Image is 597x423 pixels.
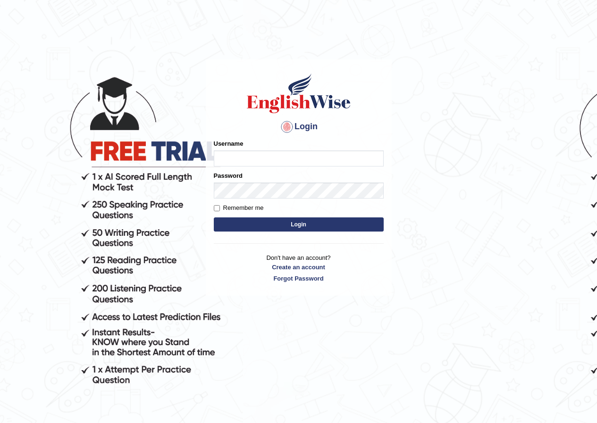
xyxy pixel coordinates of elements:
[214,205,220,211] input: Remember me
[245,72,353,115] img: Logo of English Wise sign in for intelligent practice with AI
[214,217,384,232] button: Login
[214,119,384,134] h4: Login
[214,263,384,272] a: Create an account
[214,139,244,148] label: Username
[214,274,384,283] a: Forgot Password
[214,253,384,282] p: Don't have an account?
[214,171,243,180] label: Password
[214,203,264,213] label: Remember me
